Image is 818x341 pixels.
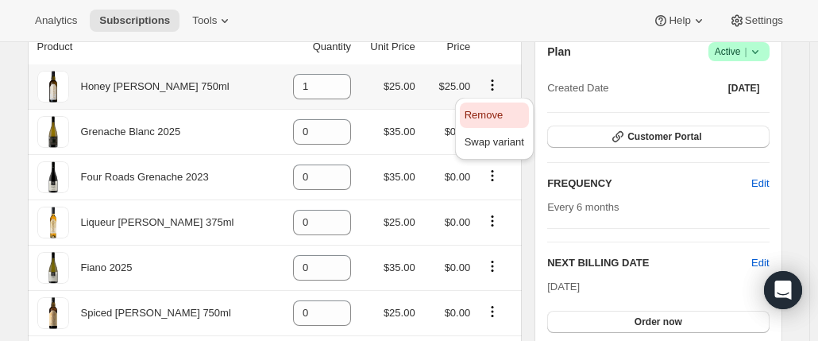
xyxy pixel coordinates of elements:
[438,80,470,92] span: $25.00
[37,71,69,103] img: product img
[445,262,471,273] span: $0.00
[384,307,415,319] span: $25.00
[69,124,181,140] div: Grenache Blanc 2025
[742,171,778,196] button: Edit
[37,116,69,148] img: product img
[445,307,471,319] span: $0.00
[460,130,529,155] button: Swap variant
[480,167,505,184] button: Product actions
[99,14,170,27] span: Subscriptions
[384,80,415,92] span: $25.00
[420,29,476,64] th: Price
[635,316,682,328] span: Order now
[37,252,69,284] img: product img
[445,171,471,183] span: $0.00
[183,10,242,32] button: Tools
[384,262,415,273] span: $35.00
[547,176,751,192] h2: FREQUENCY
[720,10,793,32] button: Settings
[745,14,783,27] span: Settings
[356,29,420,64] th: Unit Price
[627,130,701,143] span: Customer Portal
[37,207,69,238] img: product img
[35,14,77,27] span: Analytics
[547,311,769,333] button: Order now
[37,297,69,329] img: product img
[384,126,415,138] span: $35.00
[25,10,87,32] button: Analytics
[460,103,529,128] button: Remove
[547,255,751,271] h2: NEXT BILLING DATE
[276,29,356,64] th: Quantity
[547,80,608,96] span: Created Date
[445,216,471,228] span: $0.00
[69,215,234,231] div: Liqueur [PERSON_NAME] 375ml
[384,171,415,183] span: $35.00
[547,281,580,293] span: [DATE]
[751,176,769,192] span: Edit
[192,14,217,27] span: Tools
[719,77,770,99] button: [DATE]
[69,169,209,185] div: Four Roads Grenache 2023
[669,14,690,27] span: Help
[547,126,769,148] button: Customer Portal
[69,305,231,321] div: Spiced [PERSON_NAME] 750ml
[744,45,747,58] span: |
[547,44,571,60] h2: Plan
[751,255,769,271] button: Edit
[480,76,505,94] button: Product actions
[764,271,802,309] div: Open Intercom Messenger
[715,44,763,60] span: Active
[37,161,69,193] img: product img
[643,10,716,32] button: Help
[384,216,415,228] span: $25.00
[69,79,230,95] div: Honey [PERSON_NAME] 750ml
[480,303,505,320] button: Product actions
[480,258,505,275] button: Product actions
[728,82,760,95] span: [DATE]
[465,109,503,121] span: Remove
[445,126,471,138] span: $0.00
[480,212,505,230] button: Product actions
[90,10,179,32] button: Subscriptions
[28,29,276,64] th: Product
[547,201,619,213] span: Every 6 months
[465,136,524,148] span: Swap variant
[69,260,133,276] div: Fiano 2025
